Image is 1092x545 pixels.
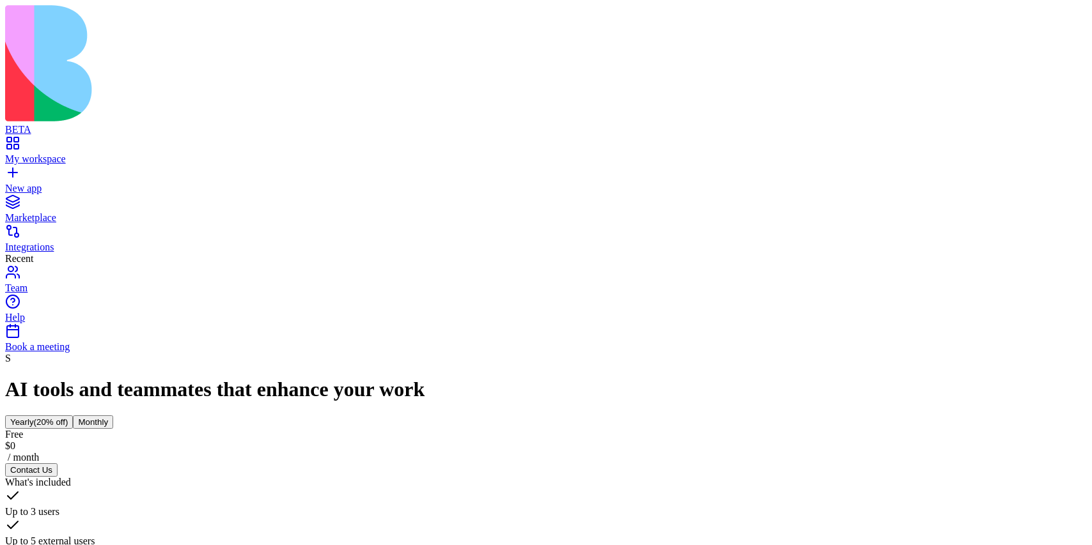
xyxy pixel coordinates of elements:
[5,242,1087,253] div: Integrations
[5,112,1087,135] a: BETA
[5,415,73,429] button: Yearly
[5,212,1087,224] div: Marketplace
[5,312,1087,323] div: Help
[5,300,1087,323] a: Help
[5,341,1087,353] div: Book a meeting
[5,230,1087,253] a: Integrations
[5,142,1087,165] a: My workspace
[5,201,1087,224] a: Marketplace
[5,253,33,264] span: Recent
[5,463,58,477] button: Contact Us
[5,271,1087,294] a: Team
[5,282,1087,294] div: Team
[5,5,519,121] img: logo
[5,429,1087,440] div: Free
[34,417,68,427] span: (20% off)
[5,477,1087,488] div: What's included
[5,440,1087,452] div: $ 0
[5,183,1087,194] div: New app
[5,153,1087,165] div: My workspace
[5,330,1087,353] a: Book a meeting
[73,415,113,429] button: Monthly
[5,506,1087,518] div: Up to 3 users
[5,378,1087,401] h1: AI tools and teammates that enhance your work
[5,353,11,364] span: S
[5,124,1087,135] div: BETA
[5,452,1087,463] div: / month
[5,171,1087,194] a: New app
